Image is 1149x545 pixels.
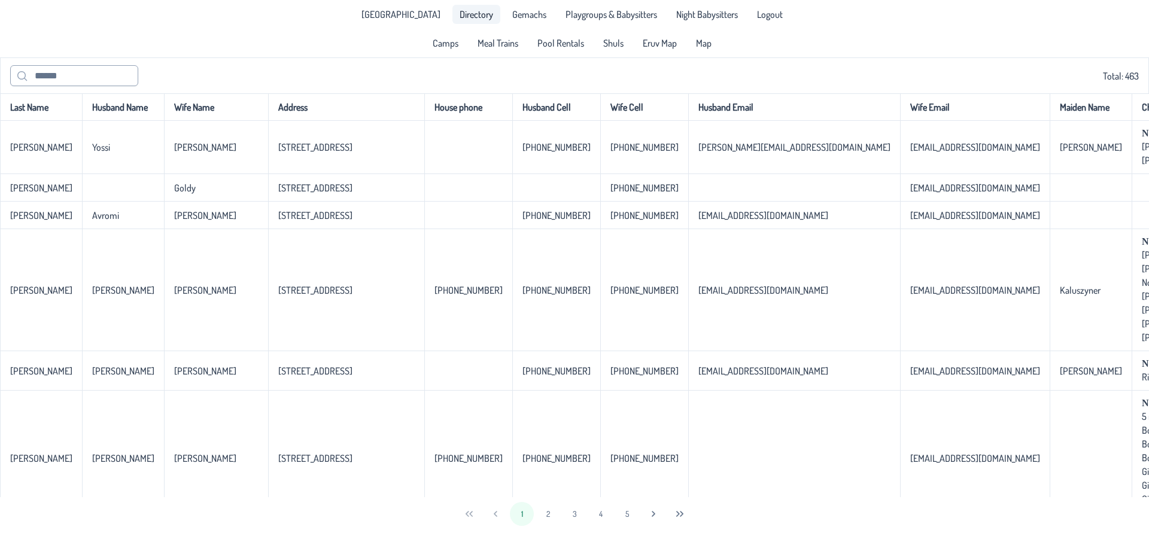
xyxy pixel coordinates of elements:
[530,34,591,53] a: Pool Rentals
[10,65,1139,86] div: Total: 463
[424,93,512,121] th: House phone
[174,452,236,464] p-celleditor: [PERSON_NAME]
[92,452,154,464] p-celleditor: [PERSON_NAME]
[10,182,72,194] p-celleditor: [PERSON_NAME]
[610,182,679,194] p-celleditor: [PHONE_NUMBER]
[174,141,236,153] p-celleditor: [PERSON_NAME]
[910,182,1040,194] p-celleditor: [EMAIL_ADDRESS][DOMAIN_NAME]
[589,502,613,526] button: 4
[1060,284,1101,296] p-celleditor: Kaluszyner
[676,10,738,19] span: Night Babysitters
[910,284,1040,296] p-celleditor: [EMAIL_ADDRESS][DOMAIN_NAME]
[698,284,828,296] p-celleditor: [EMAIL_ADDRESS][DOMAIN_NAME]
[92,365,154,377] p-celleditor: [PERSON_NAME]
[510,502,534,526] button: 1
[910,141,1040,153] p-celleditor: [EMAIL_ADDRESS][DOMAIN_NAME]
[1060,141,1122,153] p-celleditor: [PERSON_NAME]
[460,10,493,19] span: Directory
[92,141,110,153] p-celleditor: Yossi
[696,38,712,48] span: Map
[505,5,554,24] a: Gemachs
[10,209,72,221] p-celleditor: [PERSON_NAME]
[278,365,352,377] p-celleditor: [STREET_ADDRESS]
[642,502,665,526] button: Next Page
[278,141,352,153] p-celleditor: [STREET_ADDRESS]
[1060,365,1122,377] p-celleditor: [PERSON_NAME]
[452,5,500,24] a: Directory
[434,284,503,296] p-celleditor: [PHONE_NUMBER]
[522,284,591,296] p-celleditor: [PHONE_NUMBER]
[537,38,584,48] span: Pool Rentals
[610,209,679,221] p-celleditor: [PHONE_NUMBER]
[610,452,679,464] p-celleditor: [PHONE_NUMBER]
[522,365,591,377] p-celleditor: [PHONE_NUMBER]
[910,209,1040,221] p-celleditor: [EMAIL_ADDRESS][DOMAIN_NAME]
[610,365,679,377] p-celleditor: [PHONE_NUMBER]
[174,284,236,296] p-celleditor: [PERSON_NAME]
[10,141,72,153] p-celleditor: [PERSON_NAME]
[689,34,719,53] a: Map
[278,452,352,464] p-celleditor: [STREET_ADDRESS]
[757,10,783,19] span: Logout
[636,34,684,53] a: Eruv Map
[610,284,679,296] p-celleditor: [PHONE_NUMBER]
[698,141,890,153] p-celleditor: [PERSON_NAME][EMAIL_ADDRESS][DOMAIN_NAME]
[688,93,900,121] th: Husband Email
[82,93,164,121] th: Husband Name
[354,5,448,24] a: [GEOGRAPHIC_DATA]
[354,5,448,24] li: Pine Lake Park
[750,5,790,24] li: Logout
[278,182,352,194] p-celleditor: [STREET_ADDRESS]
[536,502,560,526] button: 2
[278,209,352,221] p-celleditor: [STREET_ADDRESS]
[558,5,664,24] a: Playgroups & Babysitters
[512,10,546,19] span: Gemachs
[92,284,154,296] p-celleditor: [PERSON_NAME]
[698,209,828,221] p-celleditor: [EMAIL_ADDRESS][DOMAIN_NAME]
[512,93,600,121] th: Husband Cell
[643,38,677,48] span: Eruv Map
[698,365,828,377] p-celleditor: [EMAIL_ADDRESS][DOMAIN_NAME]
[10,284,72,296] p-celleditor: [PERSON_NAME]
[478,38,518,48] span: Meal Trains
[164,93,268,121] th: Wife Name
[470,34,525,53] a: Meal Trains
[425,34,466,53] a: Camps
[603,38,624,48] span: Shuls
[92,209,119,221] p-celleditor: Avromi
[900,93,1050,121] th: Wife Email
[278,284,352,296] p-celleditor: [STREET_ADDRESS]
[1050,93,1132,121] th: Maiden Name
[522,452,591,464] p-celleditor: [PHONE_NUMBER]
[563,502,586,526] button: 3
[596,34,631,53] a: Shuls
[268,93,424,121] th: Address
[522,141,591,153] p-celleditor: [PHONE_NUMBER]
[600,93,688,121] th: Wife Cell
[433,38,458,48] span: Camps
[522,209,591,221] p-celleditor: [PHONE_NUMBER]
[10,452,72,464] p-celleditor: [PERSON_NAME]
[566,10,657,19] span: Playgroups & Babysitters
[361,10,440,19] span: [GEOGRAPHIC_DATA]
[615,502,639,526] button: 5
[174,209,236,221] p-celleditor: [PERSON_NAME]
[434,452,503,464] p-celleditor: [PHONE_NUMBER]
[610,141,679,153] p-celleditor: [PHONE_NUMBER]
[910,365,1040,377] p-celleditor: [EMAIL_ADDRESS][DOMAIN_NAME]
[10,365,72,377] p-celleditor: [PERSON_NAME]
[174,182,196,194] p-celleditor: Goldy
[669,5,745,24] a: Night Babysitters
[668,502,692,526] button: Last Page
[174,365,236,377] p-celleditor: [PERSON_NAME]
